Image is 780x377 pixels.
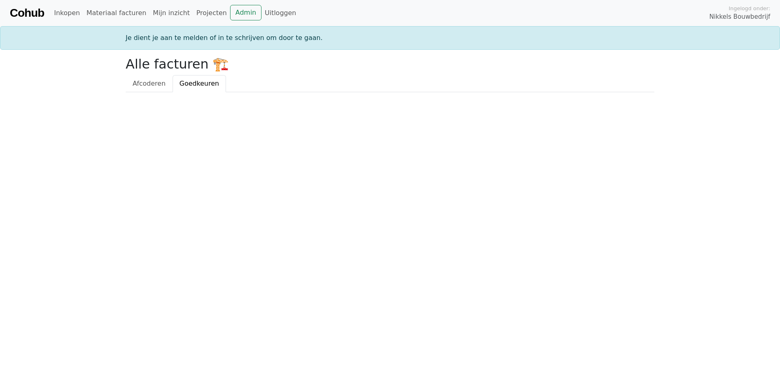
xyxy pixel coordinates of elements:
[709,12,770,22] span: Nikkels Bouwbedrijf
[126,75,173,92] a: Afcoderen
[193,5,230,21] a: Projecten
[10,3,44,23] a: Cohub
[261,5,299,21] a: Uitloggen
[83,5,150,21] a: Materiaal facturen
[150,5,193,21] a: Mijn inzicht
[126,56,654,72] h2: Alle facturen 🏗️
[51,5,83,21] a: Inkopen
[230,5,261,20] a: Admin
[173,75,226,92] a: Goedkeuren
[179,80,219,87] span: Goedkeuren
[133,80,166,87] span: Afcoderen
[729,4,770,12] span: Ingelogd onder:
[121,33,659,43] div: Je dient je aan te melden of in te schrijven om door te gaan.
